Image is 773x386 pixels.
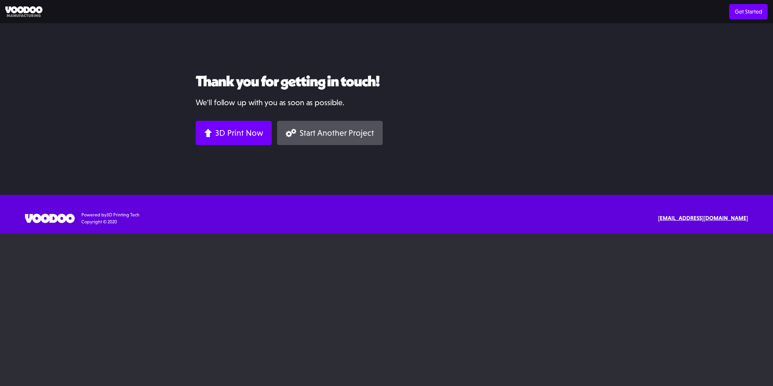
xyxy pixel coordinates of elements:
[196,73,578,90] h2: Thank you for getting in touch!
[300,128,374,138] div: Start Another Project
[5,6,43,17] img: Voodoo Manufacturing logo
[658,214,748,223] a: [EMAIL_ADDRESS][DOMAIN_NAME]
[196,98,578,108] h4: We'll follow up with you as soon as possible.
[204,129,212,137] img: Arrow up
[277,121,382,145] a: Start Another Project
[286,129,296,137] img: Gears
[196,121,272,145] a: 3D Print Now
[81,211,140,225] div: Powered by Copyright © 2020
[107,212,140,217] a: 3D Printing Tech
[658,215,748,221] strong: [EMAIL_ADDRESS][DOMAIN_NAME]
[729,4,768,19] a: Get Started
[215,128,263,138] div: 3D Print Now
